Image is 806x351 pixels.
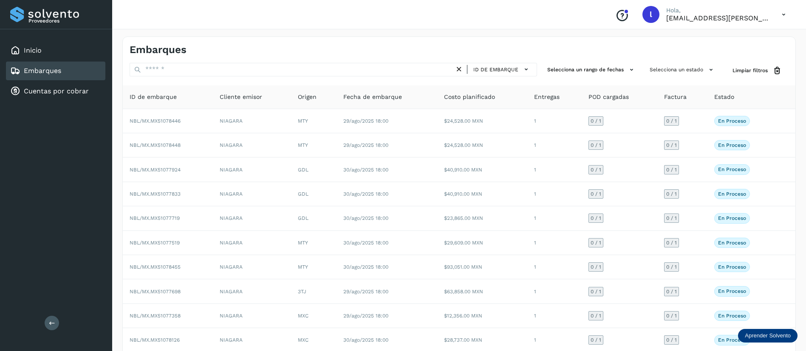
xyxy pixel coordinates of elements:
[437,231,527,255] td: $29,609.00 MXN
[28,18,102,24] p: Proveedores
[437,157,527,182] td: $40,910.00 MXN
[291,304,336,328] td: MXC
[291,133,336,157] td: MTY
[298,93,317,101] span: Origen
[591,264,601,270] span: 0 / 1
[718,215,746,221] p: En proceso
[646,63,719,77] button: Selecciona un estado
[534,93,560,101] span: Entregas
[130,93,177,101] span: ID de embarque
[666,167,677,172] span: 0 / 1
[591,143,601,148] span: 0 / 1
[213,279,291,303] td: NIAGARA
[732,67,768,74] span: Limpiar filtros
[291,279,336,303] td: 3TJ
[718,264,746,270] p: En proceso
[130,44,187,56] h4: Embarques
[213,304,291,328] td: NIAGARA
[444,93,495,101] span: Costo planificado
[591,313,601,318] span: 0 / 1
[343,167,388,173] span: 30/ago/2025 18:00
[291,157,336,182] td: GDL
[666,216,677,221] span: 0 / 1
[666,337,677,343] span: 0 / 1
[471,63,533,76] button: ID de embarque
[130,240,180,246] span: NBL/MX.MX51077519
[726,63,789,79] button: Limpiar filtros
[527,157,582,182] td: 1
[527,255,582,279] td: 1
[718,337,746,343] p: En proceso
[343,264,388,270] span: 30/ago/2025 18:00
[437,182,527,206] td: $40,910.00 MXN
[738,329,798,343] div: Aprender Solvento
[6,41,105,60] div: Inicio
[718,313,746,319] p: En proceso
[527,182,582,206] td: 1
[291,231,336,255] td: MTY
[291,255,336,279] td: MTY
[718,240,746,246] p: En proceso
[666,240,677,245] span: 0 / 1
[437,304,527,328] td: $12,356.00 MXN
[213,133,291,157] td: NIAGARA
[591,118,601,124] span: 0 / 1
[666,264,677,270] span: 0 / 1
[718,142,746,148] p: En proceso
[745,332,791,339] p: Aprender Solvento
[527,206,582,230] td: 1
[666,14,768,22] p: lauraamalia.castillo@xpertal.com
[343,313,388,319] span: 29/ago/2025 18:00
[591,289,601,294] span: 0 / 1
[588,93,629,101] span: POD cargadas
[343,118,388,124] span: 29/ago/2025 18:00
[666,118,677,124] span: 0 / 1
[343,289,388,295] span: 29/ago/2025 18:00
[591,337,601,343] span: 0 / 1
[527,231,582,255] td: 1
[24,46,42,54] a: Inicio
[213,109,291,133] td: NIAGARA
[473,66,518,73] span: ID de embarque
[130,142,181,148] span: NBL/MX.MX51078448
[213,157,291,182] td: NIAGARA
[527,109,582,133] td: 1
[714,93,734,101] span: Estado
[437,109,527,133] td: $24,528.00 MXN
[291,206,336,230] td: GDL
[130,191,181,197] span: NBL/MX.MX51077833
[130,313,181,319] span: NBL/MX.MX51077358
[591,191,601,197] span: 0 / 1
[666,143,677,148] span: 0 / 1
[664,93,687,101] span: Factura
[291,182,336,206] td: GDL
[6,82,105,101] div: Cuentas por cobrar
[591,167,601,172] span: 0 / 1
[718,288,746,294] p: En proceso
[527,279,582,303] td: 1
[437,133,527,157] td: $24,528.00 MXN
[437,255,527,279] td: $93,051.00 MXN
[213,231,291,255] td: NIAGARA
[591,240,601,245] span: 0 / 1
[24,67,61,75] a: Embarques
[718,191,746,197] p: En proceso
[718,118,746,124] p: En proceso
[343,142,388,148] span: 29/ago/2025 18:00
[213,255,291,279] td: NIAGARA
[130,167,181,173] span: NBL/MX.MX51077924
[130,118,181,124] span: NBL/MX.MX51078446
[666,191,677,197] span: 0 / 1
[544,63,639,77] button: Selecciona un rango de fechas
[343,337,388,343] span: 30/ago/2025 18:00
[130,264,181,270] span: NBL/MX.MX51078455
[291,109,336,133] td: MTY
[343,240,388,246] span: 30/ago/2025 18:00
[6,62,105,80] div: Embarques
[666,289,677,294] span: 0 / 1
[527,304,582,328] td: 1
[343,215,388,221] span: 30/ago/2025 18:00
[213,206,291,230] td: NIAGARA
[213,182,291,206] td: NIAGARA
[220,93,262,101] span: Cliente emisor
